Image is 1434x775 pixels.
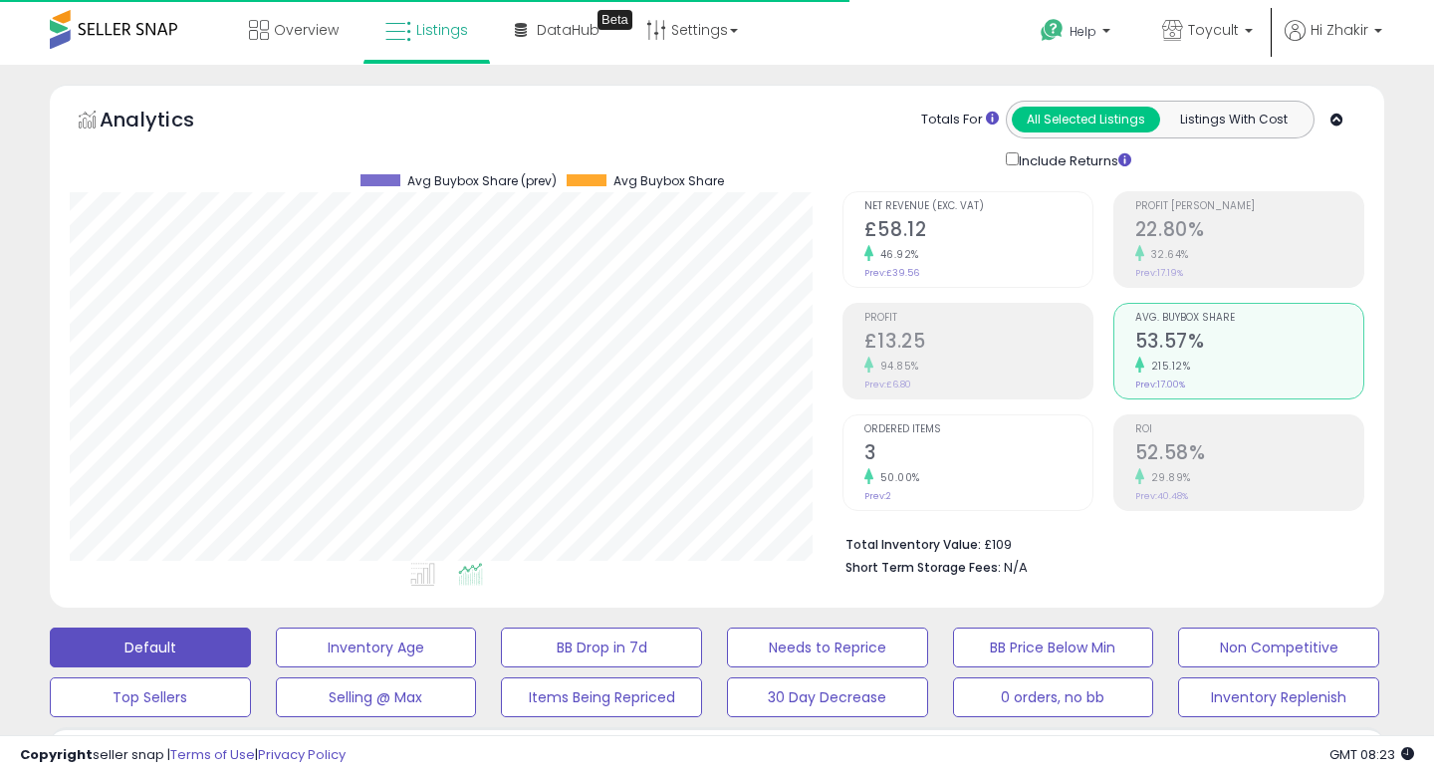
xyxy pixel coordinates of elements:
span: Profit [PERSON_NAME] [1135,201,1363,212]
a: Help [1025,3,1130,65]
span: DataHub [537,20,599,40]
button: All Selected Listings [1012,107,1160,132]
button: Default [50,628,251,667]
span: Help [1070,23,1096,40]
h2: 53.57% [1135,330,1363,357]
a: Hi Zhakir [1285,20,1382,65]
small: Prev: 17.00% [1135,379,1185,390]
button: Inventory Age [276,628,477,667]
span: 2025-09-15 08:23 GMT [1329,745,1414,764]
span: Profit [864,313,1092,324]
button: Non Competitive [1178,628,1379,667]
b: Total Inventory Value: [845,536,981,553]
span: Avg. Buybox Share [1135,313,1363,324]
span: Toycult [1188,20,1239,40]
a: Privacy Policy [258,745,346,764]
button: Top Sellers [50,677,251,717]
small: Prev: 2 [864,490,891,502]
small: Prev: £39.56 [864,267,919,279]
h2: £58.12 [864,218,1092,245]
button: 30 Day Decrease [727,677,928,717]
button: Inventory Replenish [1178,677,1379,717]
h5: Analytics [100,106,233,138]
button: BB Price Below Min [953,628,1154,667]
span: ROI [1135,424,1363,435]
button: 0 orders, no bb [953,677,1154,717]
small: Prev: £6.80 [864,379,911,390]
li: £109 [845,531,1349,555]
small: 215.12% [1144,359,1191,374]
span: Ordered Items [864,424,1092,435]
div: seller snap | | [20,746,346,765]
div: Include Returns [991,148,1155,171]
small: 50.00% [873,470,920,485]
button: Needs to Reprice [727,628,928,667]
div: Totals For [921,111,999,129]
span: N/A [1004,558,1028,577]
h2: £13.25 [864,330,1092,357]
div: Tooltip anchor [597,10,632,30]
b: Short Term Storage Fees: [845,559,1001,576]
i: Get Help [1040,18,1065,43]
small: 46.92% [873,247,919,262]
small: Prev: 17.19% [1135,267,1183,279]
span: Overview [274,20,339,40]
small: 32.64% [1144,247,1189,262]
button: Items Being Repriced [501,677,702,717]
span: Net Revenue (Exc. VAT) [864,201,1092,212]
span: Avg Buybox Share (prev) [407,174,557,188]
span: Avg Buybox Share [613,174,724,188]
h2: 22.80% [1135,218,1363,245]
h2: 52.58% [1135,441,1363,468]
button: Listings With Cost [1159,107,1308,132]
button: BB Drop in 7d [501,628,702,667]
h2: 3 [864,441,1092,468]
strong: Copyright [20,745,93,764]
small: 94.85% [873,359,919,374]
small: 29.89% [1144,470,1191,485]
span: Hi Zhakir [1311,20,1368,40]
a: Terms of Use [170,745,255,764]
button: Selling @ Max [276,677,477,717]
small: Prev: 40.48% [1135,490,1188,502]
span: Listings [416,20,468,40]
